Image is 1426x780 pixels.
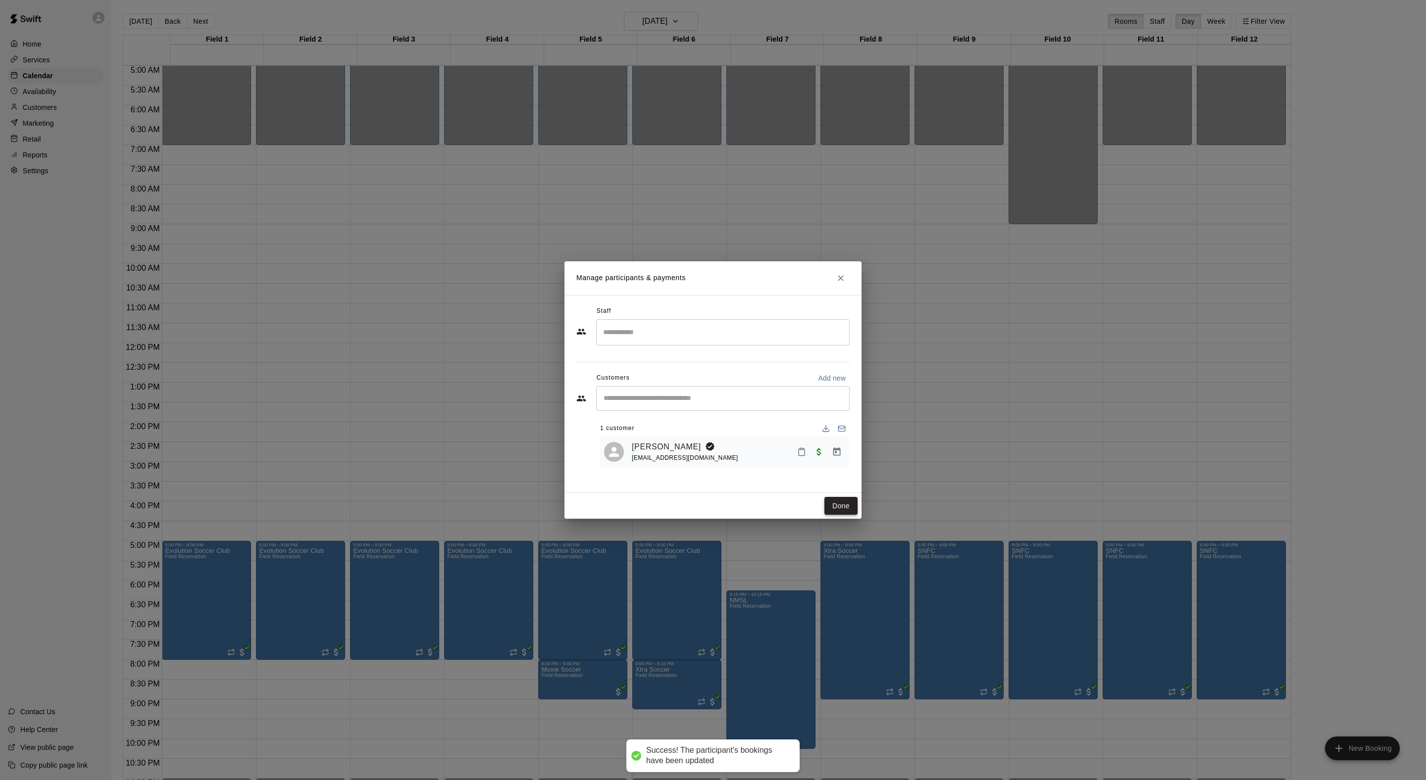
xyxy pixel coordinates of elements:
[832,269,850,287] button: Close
[705,441,715,451] svg: Booking Owner
[818,373,846,383] p: Add new
[604,442,624,462] div: Jordan Bartels
[814,370,850,386] button: Add new
[576,393,586,403] svg: Customers
[828,443,846,461] button: Manage bookings & payment
[632,454,738,461] span: [EMAIL_ADDRESS][DOMAIN_NAME]
[596,386,850,411] div: Start typing to search customers...
[597,303,611,319] span: Staff
[597,370,630,386] span: Customers
[576,327,586,337] svg: Staff
[810,447,828,455] span: Waived payment
[646,745,790,766] div: Success! The participant's bookings have been updated
[600,421,634,437] span: 1 customer
[632,440,701,453] a: [PERSON_NAME]
[793,443,810,460] button: Mark attendance
[818,421,834,437] button: Download list
[834,421,850,437] button: Email participants
[596,319,850,345] div: Search staff
[576,273,686,283] p: Manage participants & payments
[824,497,858,515] button: Done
